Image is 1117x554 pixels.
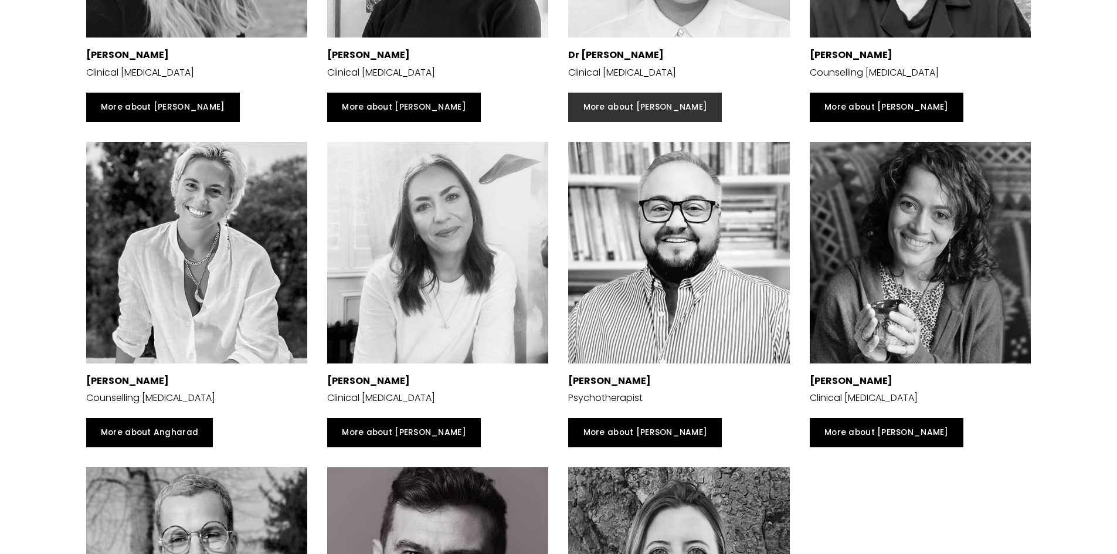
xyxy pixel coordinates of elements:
[568,373,789,390] p: [PERSON_NAME]
[810,374,892,388] strong: [PERSON_NAME]
[86,93,240,122] a: More about [PERSON_NAME]
[86,47,307,64] p: [PERSON_NAME]
[86,390,307,407] p: Counselling [MEDICAL_DATA]
[327,64,548,81] p: Clinical [MEDICAL_DATA]
[810,64,1031,81] p: Counselling [MEDICAL_DATA]
[810,390,1031,407] p: Clinical [MEDICAL_DATA]
[327,93,481,122] a: More about [PERSON_NAME]
[86,373,307,390] p: [PERSON_NAME]
[568,93,722,122] a: More about [PERSON_NAME]
[568,418,722,447] a: More about [PERSON_NAME]
[568,47,789,64] p: Dr [PERSON_NAME]
[327,418,481,447] a: More about [PERSON_NAME]
[810,418,963,447] a: More about [PERSON_NAME]
[327,390,548,407] p: Clinical [MEDICAL_DATA]
[327,47,548,64] p: [PERSON_NAME]
[810,47,1031,64] p: [PERSON_NAME]
[327,373,548,390] p: [PERSON_NAME]
[86,64,307,81] p: Clinical [MEDICAL_DATA]
[568,64,789,81] p: Clinical [MEDICAL_DATA]
[810,93,963,122] a: More about [PERSON_NAME]
[568,390,789,407] p: Psychotherapist
[86,418,213,447] a: More about Angharad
